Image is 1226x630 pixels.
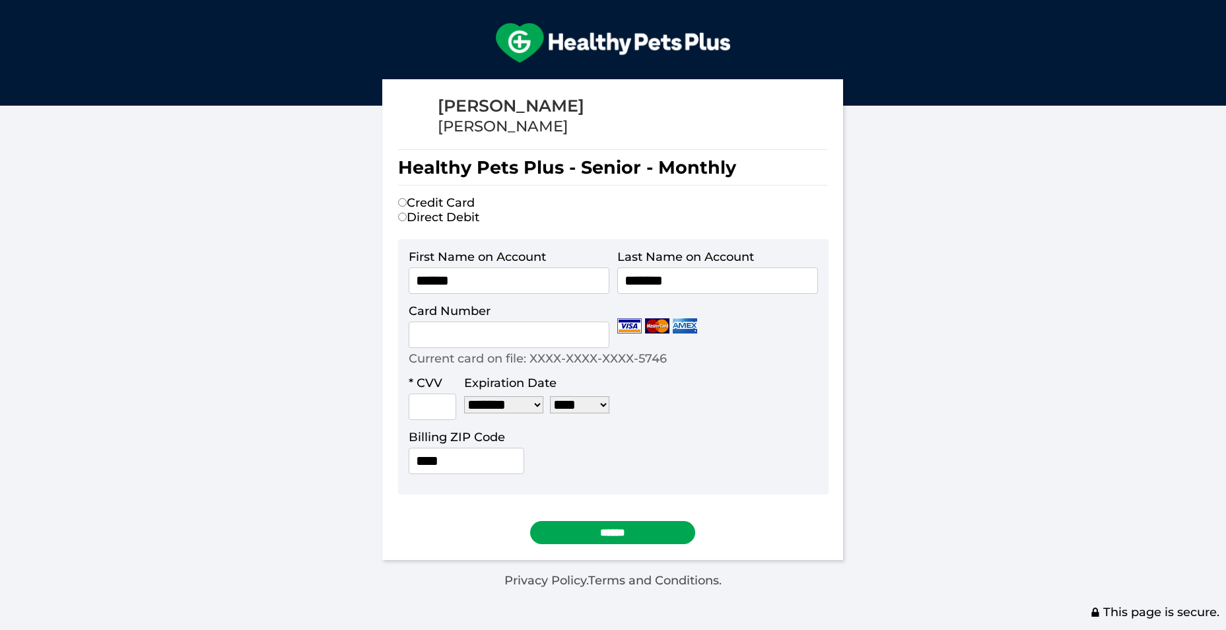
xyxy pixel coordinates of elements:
a: Terms and Conditions [588,573,719,588]
label: Card Number [409,304,491,318]
img: Mastercard [645,318,669,333]
div: . . [382,573,844,627]
label: Credit Card [398,195,475,210]
div: [PERSON_NAME] [438,117,584,136]
span: This page is secure. [1090,605,1219,619]
h1: Healthy Pets Plus - Senior - Monthly [398,149,827,186]
input: Credit Card [398,198,407,207]
label: Last Name on Account [617,250,754,264]
img: Visa [617,318,642,333]
label: Direct Debit [398,210,479,225]
div: [PERSON_NAME] [438,95,584,117]
label: First Name on Account [409,250,546,264]
p: Current card on file: XXXX-XXXX-XXXX-5746 [409,351,667,366]
input: Direct Debit [398,213,407,221]
img: Amex [673,318,697,333]
label: * CVV [409,376,442,390]
label: Billing ZIP Code [409,430,505,444]
label: Expiration Date [464,376,557,390]
a: Privacy Policy [504,573,586,588]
